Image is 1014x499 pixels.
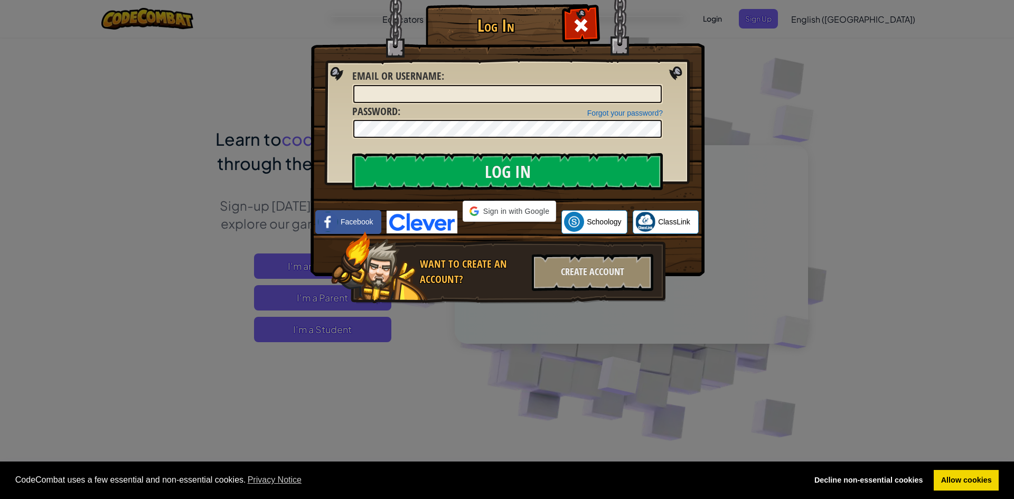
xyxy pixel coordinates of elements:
span: Sign in with Google [483,206,549,216]
label: : [352,104,400,119]
span: CodeCombat uses a few essential and non-essential cookies. [15,472,799,488]
a: learn more about cookies [246,472,304,488]
img: classlink-logo-small.png [635,212,655,232]
img: schoology.png [564,212,584,232]
span: Password [352,104,398,118]
a: allow cookies [934,470,999,491]
div: Sign in with Google [463,201,556,222]
span: Schoology [587,216,621,227]
span: Facebook [341,216,373,227]
span: Email or Username [352,69,442,83]
span: ClassLink [658,216,690,227]
div: Create Account [532,254,653,291]
img: facebook_small.png [318,212,338,232]
a: Forgot your password? [587,109,663,117]
div: Want to create an account? [420,257,525,287]
h1: Log In [428,16,563,35]
input: Log In [352,153,663,190]
iframe: Sign in with Google Button [457,221,561,244]
label: : [352,69,444,84]
img: clever-logo-blue.png [387,211,457,233]
a: deny cookies [807,470,930,491]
